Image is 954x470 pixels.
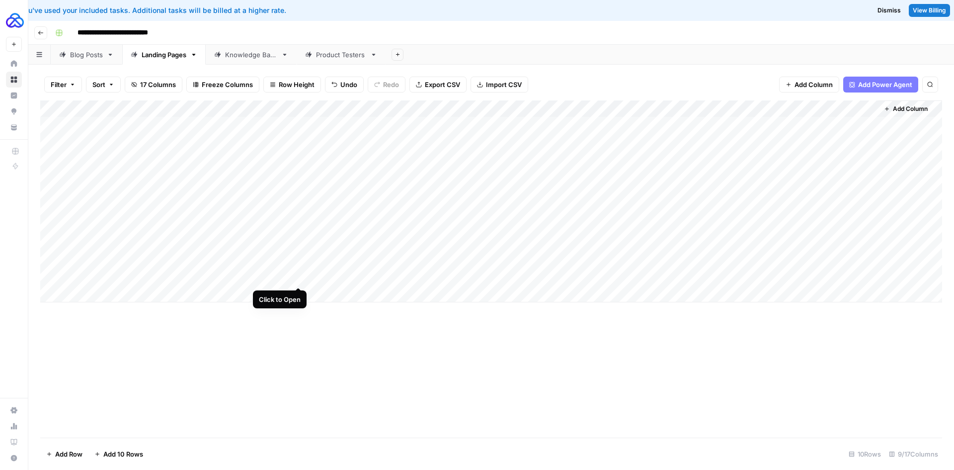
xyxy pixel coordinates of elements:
[86,77,121,93] button: Sort
[186,77,259,93] button: Freeze Columns
[225,50,277,60] div: Knowledge Base
[6,56,22,72] a: Home
[259,294,301,304] div: Click to Open
[779,77,839,93] button: Add Column
[486,80,522,90] span: Import CSV
[325,77,364,93] button: Undo
[340,80,357,90] span: Undo
[6,402,22,418] a: Settings
[893,104,928,113] span: Add Column
[51,80,67,90] span: Filter
[202,80,253,90] span: Freeze Columns
[122,45,206,65] a: Landing Pages
[913,6,946,15] span: View Billing
[909,4,950,17] a: View Billing
[874,4,905,17] button: Dismiss
[425,80,460,90] span: Export CSV
[880,102,932,115] button: Add Column
[6,450,22,466] button: Help + Support
[142,50,186,60] div: Landing Pages
[279,80,315,90] span: Row Height
[6,72,22,88] a: Browse
[885,446,942,462] div: 9/17 Columns
[8,5,578,15] div: You've used your included tasks. Additional tasks will be billed at a higher rate.
[6,88,22,103] a: Insights
[6,103,22,119] a: Opportunities
[92,80,105,90] span: Sort
[297,45,386,65] a: Product Testers
[845,446,885,462] div: 10 Rows
[843,77,918,93] button: Add Power Agent
[206,45,297,65] a: Knowledge Base
[6,119,22,135] a: Your Data
[383,80,399,90] span: Redo
[70,50,103,60] div: Blog Posts
[6,434,22,450] a: Learning Hub
[125,77,182,93] button: 17 Columns
[471,77,528,93] button: Import CSV
[409,77,467,93] button: Export CSV
[40,446,88,462] button: Add Row
[103,449,143,459] span: Add 10 Rows
[44,77,82,93] button: Filter
[88,446,149,462] button: Add 10 Rows
[877,6,901,15] span: Dismiss
[140,80,176,90] span: 17 Columns
[6,418,22,434] a: Usage
[6,8,22,33] button: Workspace: AUQ
[263,77,321,93] button: Row Height
[51,45,122,65] a: Blog Posts
[6,11,24,29] img: AUQ Logo
[368,77,405,93] button: Redo
[55,449,82,459] span: Add Row
[795,80,833,90] span: Add Column
[316,50,366,60] div: Product Testers
[858,80,912,90] span: Add Power Agent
